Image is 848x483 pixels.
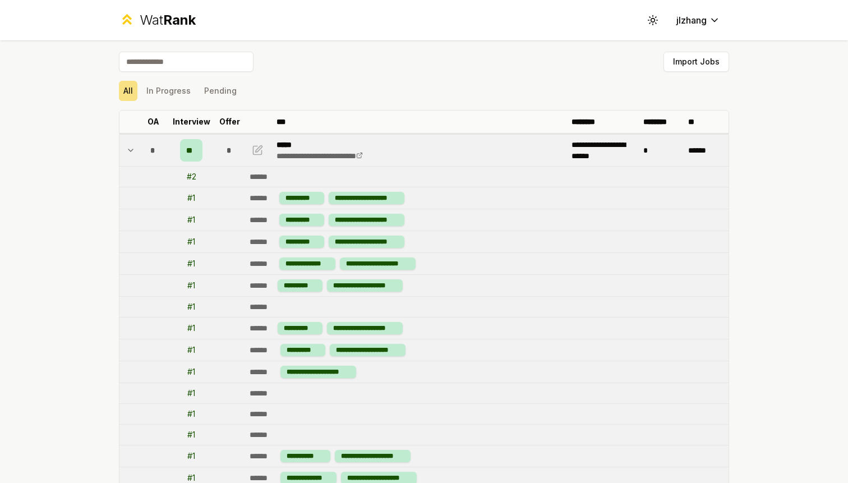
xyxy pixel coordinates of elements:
[187,344,195,356] div: # 1
[187,280,195,291] div: # 1
[187,236,195,247] div: # 1
[187,171,196,182] div: # 2
[663,52,729,72] button: Import Jobs
[200,81,241,101] button: Pending
[142,81,195,101] button: In Progress
[119,11,196,29] a: WatRank
[163,12,196,28] span: Rank
[187,408,195,420] div: # 1
[187,258,195,269] div: # 1
[219,116,240,127] p: Offer
[187,323,195,334] div: # 1
[187,388,195,399] div: # 1
[140,11,196,29] div: Wat
[148,116,159,127] p: OA
[676,13,707,27] span: jlzhang
[187,301,195,312] div: # 1
[187,429,195,440] div: # 1
[187,366,195,378] div: # 1
[173,116,210,127] p: Interview
[119,81,137,101] button: All
[187,192,195,204] div: # 1
[667,10,729,30] button: jlzhang
[187,450,195,462] div: # 1
[187,214,195,226] div: # 1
